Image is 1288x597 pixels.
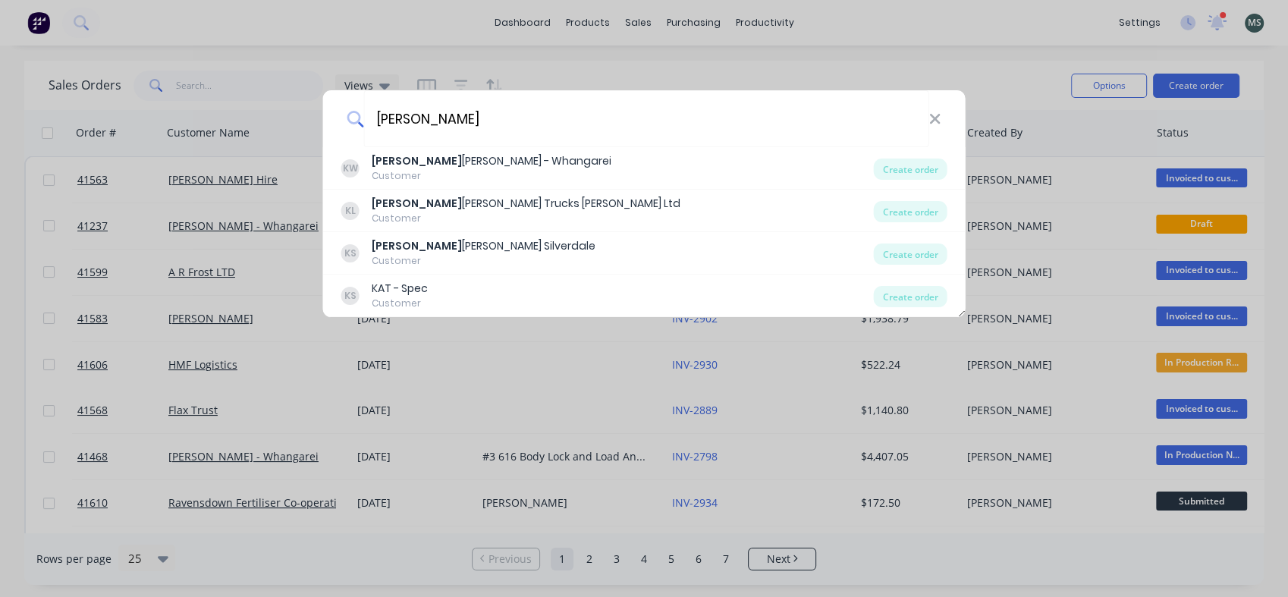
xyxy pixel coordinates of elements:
[372,238,595,254] div: [PERSON_NAME] Silverdale
[372,196,680,212] div: [PERSON_NAME] Trucks [PERSON_NAME] Ltd
[341,202,360,220] div: KL
[372,196,462,211] b: [PERSON_NAME]
[372,281,428,297] div: KAT - Spec
[372,212,680,225] div: Customer
[874,286,947,307] div: Create order
[372,153,611,169] div: [PERSON_NAME] - Whangarei
[874,244,947,265] div: Create order
[372,297,428,310] div: Customer
[372,169,611,183] div: Customer
[372,153,462,168] b: [PERSON_NAME]
[341,159,360,178] div: KW
[372,238,462,253] b: [PERSON_NAME]
[372,254,595,268] div: Customer
[363,90,928,147] input: Enter a customer name to create a new order...
[341,287,360,305] div: KS
[874,159,947,180] div: Create order
[341,244,360,262] div: KS
[874,201,947,222] div: Create order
